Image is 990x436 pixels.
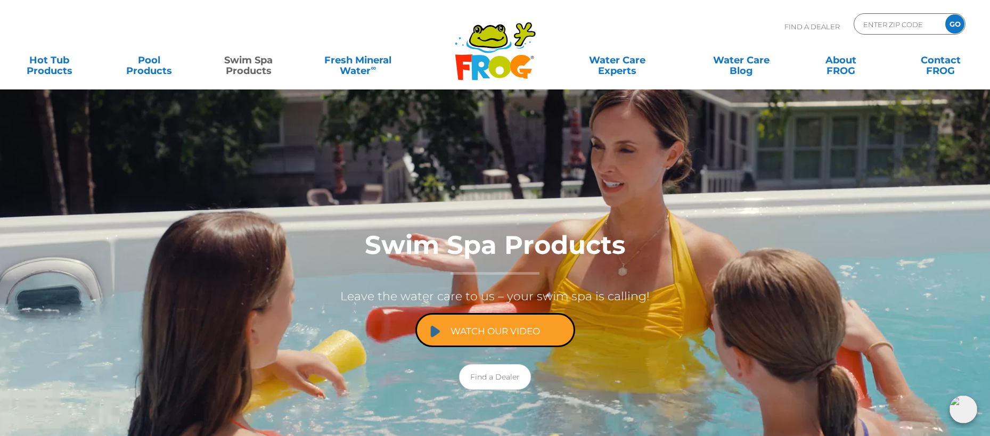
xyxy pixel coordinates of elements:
[902,50,979,71] a: ContactFROG
[862,17,934,32] input: Zip Code Form
[371,63,376,72] sup: ∞
[415,313,575,347] a: Watch Our Video
[282,285,708,308] p: Leave the water care to us – your swim spa is calling!
[945,14,964,34] input: GO
[950,396,977,423] img: openIcon
[309,50,406,71] a: Fresh MineralWater∞
[459,364,531,390] a: Find a Dealer
[802,50,880,71] a: AboutFROG
[702,50,780,71] a: Water CareBlog
[210,50,288,71] a: Swim SpaProducts
[110,50,188,71] a: PoolProducts
[282,231,708,275] h1: Swim Spa Products
[784,13,840,40] p: Find A Dealer
[554,50,680,71] a: Water CareExperts
[11,50,88,71] a: Hot TubProducts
